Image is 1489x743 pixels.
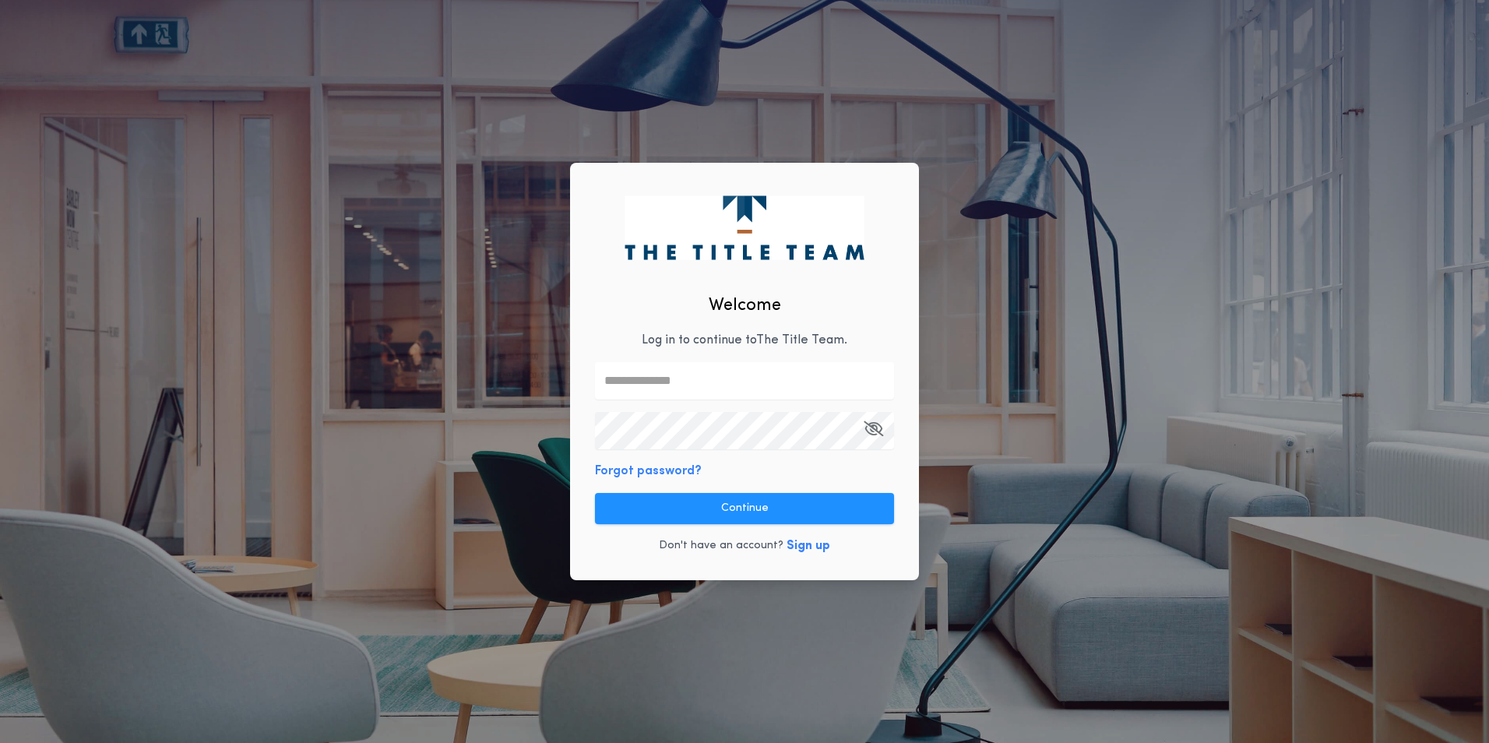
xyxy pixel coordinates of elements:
[659,538,783,554] p: Don't have an account?
[595,462,702,481] button: Forgot password?
[642,331,847,350] p: Log in to continue to The Title Team .
[625,195,864,259] img: logo
[709,293,781,319] h2: Welcome
[595,493,894,524] button: Continue
[787,537,830,555] button: Sign up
